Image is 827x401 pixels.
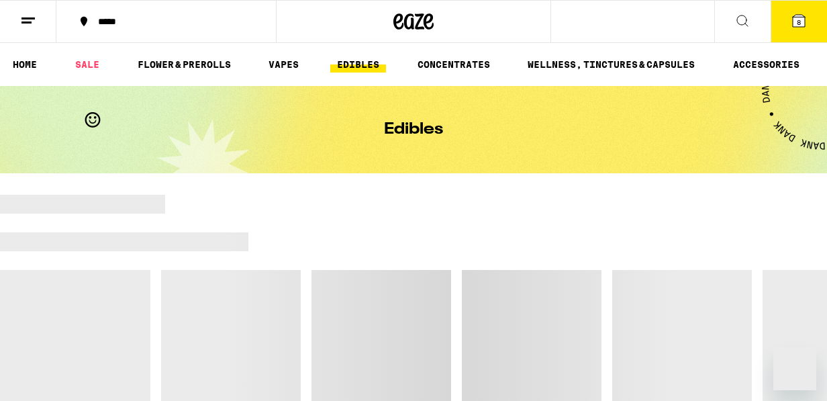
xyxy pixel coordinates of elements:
[384,122,443,138] h1: Edibles
[521,56,701,73] a: WELLNESS, TINCTURES & CAPSULES
[131,56,238,73] a: FLOWER & PREROLLS
[797,18,801,26] span: 8
[771,1,827,42] button: 8
[726,56,806,73] a: ACCESSORIES
[330,56,386,73] a: EDIBLES
[411,56,497,73] a: CONCENTRATES
[262,56,305,73] a: VAPES
[773,347,816,390] iframe: Button to launch messaging window
[68,56,106,73] a: SALE
[6,56,44,73] a: HOME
